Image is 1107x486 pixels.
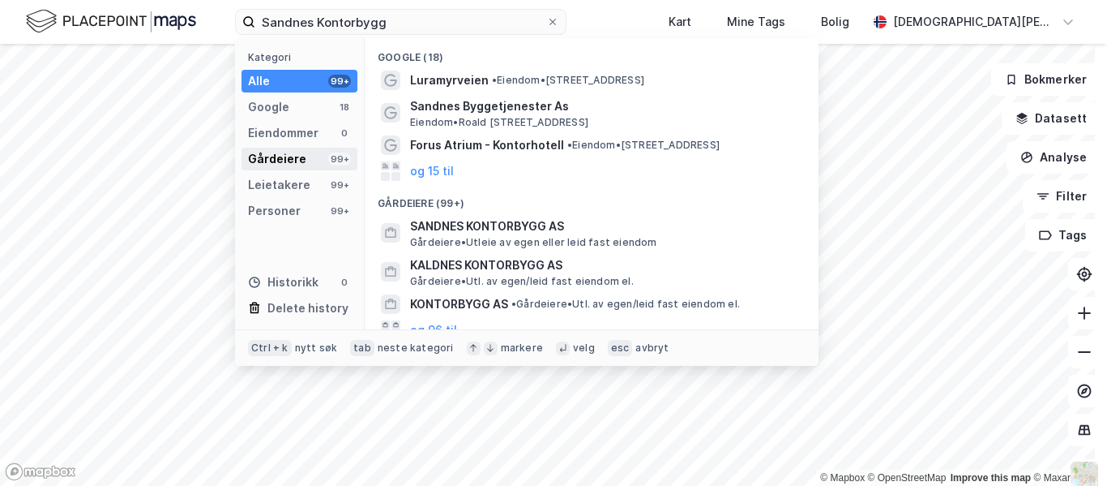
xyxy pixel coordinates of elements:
[1026,408,1107,486] iframe: Chat Widget
[338,276,351,289] div: 0
[338,101,351,114] div: 18
[410,97,799,116] span: Sandnes Byggetjenester As
[567,139,720,152] span: Eiendom • [STREET_ADDRESS]
[410,295,508,314] span: KONTORBYGG AS
[951,472,1031,484] a: Improve this map
[267,299,348,318] div: Delete history
[492,74,644,87] span: Eiendom • [STREET_ADDRESS]
[635,342,669,355] div: avbryt
[248,71,270,91] div: Alle
[1007,141,1101,174] button: Analyse
[1025,219,1101,252] button: Tags
[248,273,318,292] div: Historikk
[669,12,691,32] div: Kart
[492,74,497,86] span: •
[248,97,289,117] div: Google
[365,184,818,213] div: Gårdeiere (99+)
[821,12,849,32] div: Bolig
[511,298,740,311] span: Gårdeiere • Utl. av egen/leid fast eiendom el.
[365,38,818,67] div: Google (18)
[410,275,634,288] span: Gårdeiere • Utl. av egen/leid fast eiendom el.
[1026,408,1107,486] div: Kontrollprogram for chat
[410,135,564,155] span: Forus Atrium - Kontorhotell
[248,51,357,63] div: Kategori
[410,256,799,275] span: KALDNES KONTORBYGG AS
[5,462,76,481] a: Mapbox homepage
[608,340,633,356] div: esc
[573,342,595,355] div: velg
[328,204,351,217] div: 99+
[248,175,310,195] div: Leietakere
[248,340,292,356] div: Ctrl + k
[1023,180,1101,213] button: Filter
[893,12,1055,32] div: [DEMOGRAPHIC_DATA][PERSON_NAME]
[350,340,374,356] div: tab
[328,178,351,191] div: 99+
[248,123,318,143] div: Eiendommer
[501,342,543,355] div: markere
[410,161,454,181] button: og 15 til
[410,116,588,129] span: Eiendom • Roald [STREET_ADDRESS]
[410,236,657,249] span: Gårdeiere • Utleie av egen eller leid fast eiendom
[820,472,865,484] a: Mapbox
[727,12,785,32] div: Mine Tags
[410,217,799,236] span: SANDNES KONTORBYGG AS
[328,75,351,88] div: 99+
[378,342,454,355] div: neste kategori
[991,63,1101,96] button: Bokmerker
[26,7,196,36] img: logo.f888ab2527a4732fd821a326f86c7f29.svg
[868,472,947,484] a: OpenStreetMap
[248,149,306,169] div: Gårdeiere
[255,10,546,34] input: Søk på adresse, matrikkel, gårdeiere, leietakere eller personer
[328,153,351,166] div: 99+
[248,201,301,221] div: Personer
[410,320,457,340] button: og 96 til
[410,71,489,90] span: Luramyrveien
[1002,102,1101,135] button: Datasett
[295,342,338,355] div: nytt søk
[338,127,351,140] div: 0
[511,298,516,310] span: •
[567,139,572,151] span: •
